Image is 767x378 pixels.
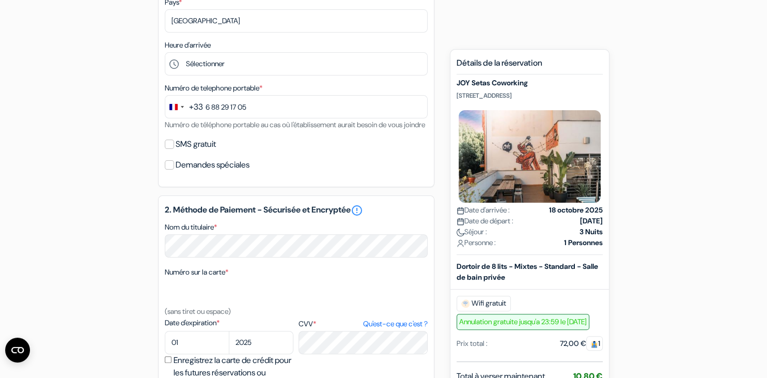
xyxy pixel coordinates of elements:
[165,96,203,118] button: Change country, selected France (+33)
[165,307,231,316] small: (sans tiret ou espace)
[176,137,216,152] label: SMS gratuit
[189,101,203,113] div: +33
[457,262,598,282] b: Dortoir de 8 lits - Mixtes - Standard - Salle de bain privée
[590,340,598,348] img: guest.svg
[165,222,217,233] label: Nom du titulaire
[580,226,603,237] strong: 3 Nuits
[457,338,488,349] div: Prix total :
[586,336,603,351] span: 1
[165,204,428,217] h5: 2. Méthode de Paiement - Sécurisée et Encryptée
[5,338,30,362] button: Ouvrir le widget CMP
[461,299,469,308] img: free_wifi.svg
[176,158,249,172] label: Demandes spéciales
[457,205,510,216] span: Date d'arrivée :
[457,314,589,330] span: Annulation gratuite jusqu'a 23:59 le [DATE]
[457,58,603,74] h5: Détails de la réservation
[457,237,496,248] span: Personne :
[457,79,603,87] h5: JOY Setas Coworking
[165,83,262,94] label: Numéro de telephone portable
[351,204,363,217] a: error_outline
[457,229,464,236] img: moon.svg
[457,218,464,225] img: calendar.svg
[457,207,464,215] img: calendar.svg
[165,40,211,51] label: Heure d'arrivée
[165,120,425,129] small: Numéro de téléphone portable au cas où l'établissement aurait besoin de vous joindre
[457,296,511,311] span: Wifi gratuit
[457,92,603,100] p: [STREET_ADDRESS]
[457,216,513,226] span: Date de départ :
[165,267,228,278] label: Numéro sur la carte
[564,237,603,248] strong: 1 Personnes
[299,319,427,329] label: CVV
[560,338,603,349] div: 72,00 €
[363,319,427,329] a: Qu'est-ce que c'est ?
[165,95,428,118] input: 6 12 34 56 78
[549,205,603,216] strong: 18 octobre 2025
[457,226,487,237] span: Séjour :
[457,239,464,247] img: user_icon.svg
[165,317,293,328] label: Date d'expiration
[580,216,603,226] strong: [DATE]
